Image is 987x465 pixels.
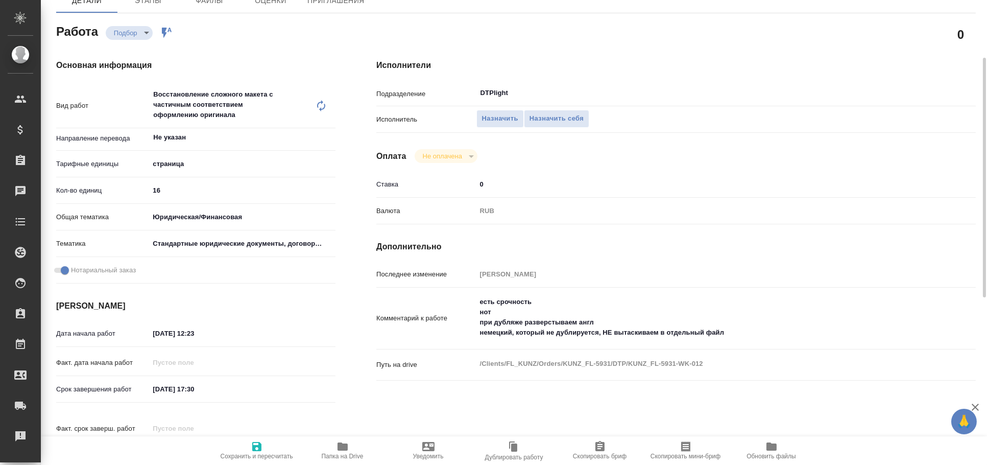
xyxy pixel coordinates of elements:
[71,265,136,275] span: Нотариальный заказ
[955,411,973,432] span: 🙏
[376,179,476,190] p: Ставка
[376,150,406,162] h4: Оплата
[56,300,335,312] h4: [PERSON_NAME]
[376,59,976,72] h4: Исполнители
[111,29,140,37] button: Подбор
[376,114,476,125] p: Исполнитель
[376,89,476,99] p: Подразделение
[56,59,335,72] h4: Основная информация
[376,269,476,280] p: Последнее изменение
[476,293,926,341] textarea: есть срочность нот при дубляже разверстываем англ немецкий, который не дублируется, НЕ вытаскивае...
[557,436,643,465] button: Скопировать бриф
[300,436,386,465] button: Папка на Drive
[56,384,149,394] p: Срок завершения работ
[56,329,149,339] p: Дата начала работ
[476,355,926,373] textarea: /Clients/FL_KUNZ/Orders/KUNZ_FL-5931/DTP/KUNZ_FL-5931-WK-012
[413,453,444,460] span: Уведомить
[56,101,149,111] p: Вид работ
[56,133,149,144] p: Направление перевода
[476,110,524,128] button: Назначить
[747,453,796,460] span: Обновить файлы
[56,21,98,40] h2: Работа
[376,313,476,323] p: Комментарий к работе
[376,360,476,370] p: Путь на drive
[376,241,976,253] h4: Дополнительно
[957,26,964,43] h2: 0
[149,421,238,436] input: Пустое поле
[420,152,465,160] button: Не оплачена
[920,92,922,94] button: Open
[482,113,518,125] span: Назначить
[106,26,153,40] div: Подбор
[56,212,149,222] p: Общая тематика
[573,453,627,460] span: Скопировать бриф
[471,436,557,465] button: Дублировать работу
[476,267,926,282] input: Пустое поле
[56,424,149,434] p: Факт. срок заверш. работ
[476,177,926,192] input: ✎ Введи что-нибудь
[149,355,238,370] input: Пустое поле
[476,202,926,220] div: RUB
[415,149,477,163] div: Подбор
[651,453,720,460] span: Скопировать мини-бриф
[529,113,584,125] span: Назначить себя
[376,206,476,216] p: Валюта
[221,453,293,460] span: Сохранить и пересчитать
[149,155,335,173] div: страница
[322,453,364,460] span: Папка на Drive
[56,185,149,196] p: Кол-во единиц
[386,436,471,465] button: Уведомить
[330,136,332,138] button: Open
[149,208,335,226] div: Юридическая/Финансовая
[214,436,300,465] button: Сохранить и пересчитать
[56,358,149,368] p: Факт. дата начала работ
[56,239,149,249] p: Тематика
[643,436,729,465] button: Скопировать мини-бриф
[951,409,977,434] button: 🙏
[149,183,335,198] input: ✎ Введи что-нибудь
[149,382,238,397] input: ✎ Введи что-нибудь
[524,110,589,128] button: Назначить себя
[56,159,149,169] p: Тарифные единицы
[485,454,543,461] span: Дублировать работу
[149,235,335,252] div: Стандартные юридические документы, договоры, уставы
[729,436,814,465] button: Обновить файлы
[149,326,238,341] input: ✎ Введи что-нибудь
